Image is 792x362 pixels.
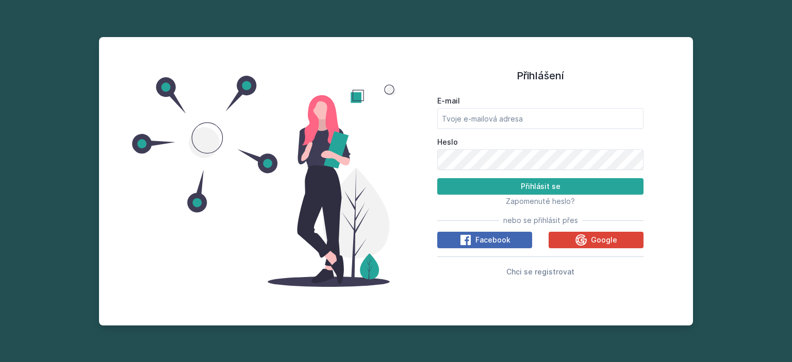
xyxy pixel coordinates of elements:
button: Google [549,232,643,248]
input: Tvoje e-mailová adresa [437,108,643,129]
span: Google [591,235,617,245]
h1: Přihlášení [437,68,643,83]
span: Chci se registrovat [506,267,574,276]
button: Facebook [437,232,532,248]
span: Facebook [475,235,510,245]
span: Zapomenuté heslo? [506,197,575,205]
label: Heslo [437,137,643,147]
button: Chci se registrovat [506,265,574,278]
button: Přihlásit se [437,178,643,195]
span: nebo se přihlásit přes [503,215,578,226]
label: E-mail [437,96,643,106]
